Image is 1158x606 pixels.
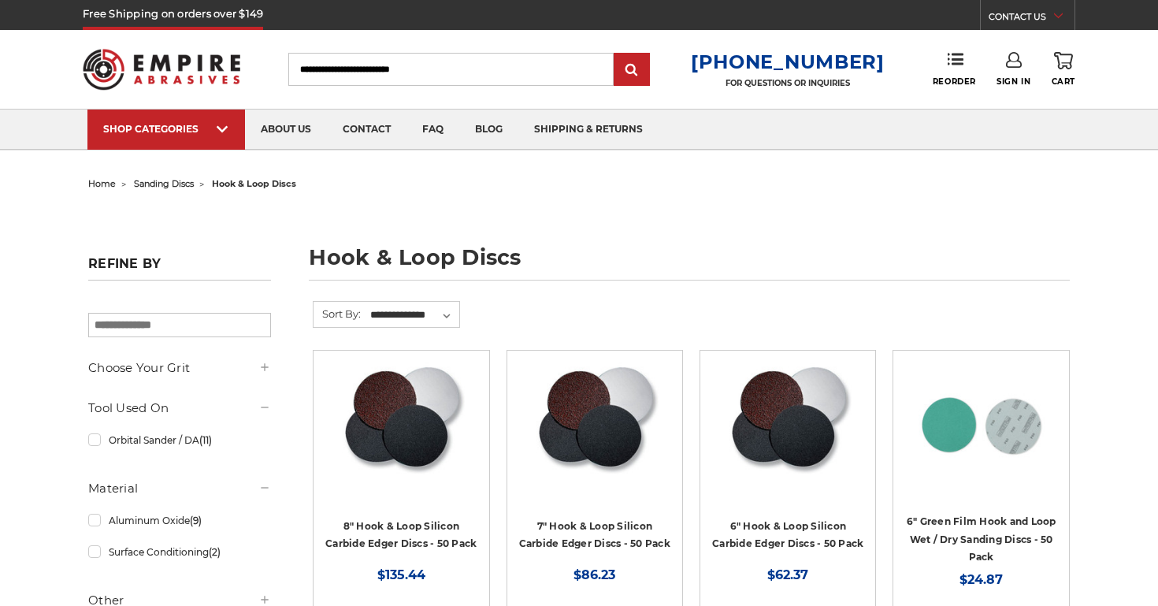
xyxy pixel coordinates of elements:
[88,507,271,534] a: Aluminum Oxide(9)
[245,110,327,150] a: about us
[997,76,1030,87] span: Sign In
[103,123,229,135] div: SHOP CATEGORIES
[314,302,361,325] label: Sort By:
[933,76,976,87] span: Reorder
[88,359,271,377] h5: Choose Your Grit
[1052,52,1075,87] a: Cart
[616,54,648,86] input: Submit
[989,8,1074,30] a: CONTACT US
[368,303,459,327] select: Sort By:
[724,362,852,488] img: Silicon Carbide 6" Hook & Loop Edger Discs
[406,110,459,150] a: faq
[1052,76,1075,87] span: Cart
[325,520,477,550] a: 8" Hook & Loop Silicon Carbide Edger Discs - 50 Pack
[309,247,1070,281] h1: hook & loop discs
[199,434,212,446] span: (11)
[88,399,271,418] h5: Tool Used On
[88,426,271,454] a: Orbital Sander / DA(11)
[327,110,406,150] a: contact
[325,362,477,515] a: Silicon Carbide 8" Hook & Loop Edger Discs
[531,362,659,488] img: Silicon Carbide 7" Hook & Loop Edger Discs
[88,479,271,498] h5: Material
[711,362,864,515] a: Silicon Carbide 6" Hook & Loop Edger Discs
[88,538,271,566] a: Surface Conditioning(2)
[134,178,194,189] a: sanding discs
[959,572,1003,587] span: $24.87
[337,362,465,488] img: Silicon Carbide 8" Hook & Loop Edger Discs
[573,567,615,582] span: $86.23
[691,50,885,73] a: [PHONE_NUMBER]
[459,110,518,150] a: blog
[88,256,271,281] h5: Refine by
[209,546,221,558] span: (2)
[377,567,425,582] span: $135.44
[88,178,116,189] a: home
[518,362,671,515] a: Silicon Carbide 7" Hook & Loop Edger Discs
[518,110,659,150] a: shipping & returns
[691,78,885,88] p: FOR QUESTIONS OR INQUIRIES
[83,39,240,100] img: Empire Abrasives
[767,567,808,582] span: $62.37
[933,52,976,86] a: Reorder
[907,515,1056,563] a: 6" Green Film Hook and Loop Wet / Dry Sanding Discs - 50 Pack
[904,362,1057,515] a: 6-inch 60-grit green film hook and loop sanding discs with fast cutting aluminum oxide for coarse...
[919,362,1045,488] img: 6-inch 60-grit green film hook and loop sanding discs with fast cutting aluminum oxide for coarse...
[190,515,202,526] span: (9)
[519,520,670,550] a: 7" Hook & Loop Silicon Carbide Edger Discs - 50 Pack
[712,520,863,550] a: 6" Hook & Loop Silicon Carbide Edger Discs - 50 Pack
[212,178,296,189] span: hook & loop discs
